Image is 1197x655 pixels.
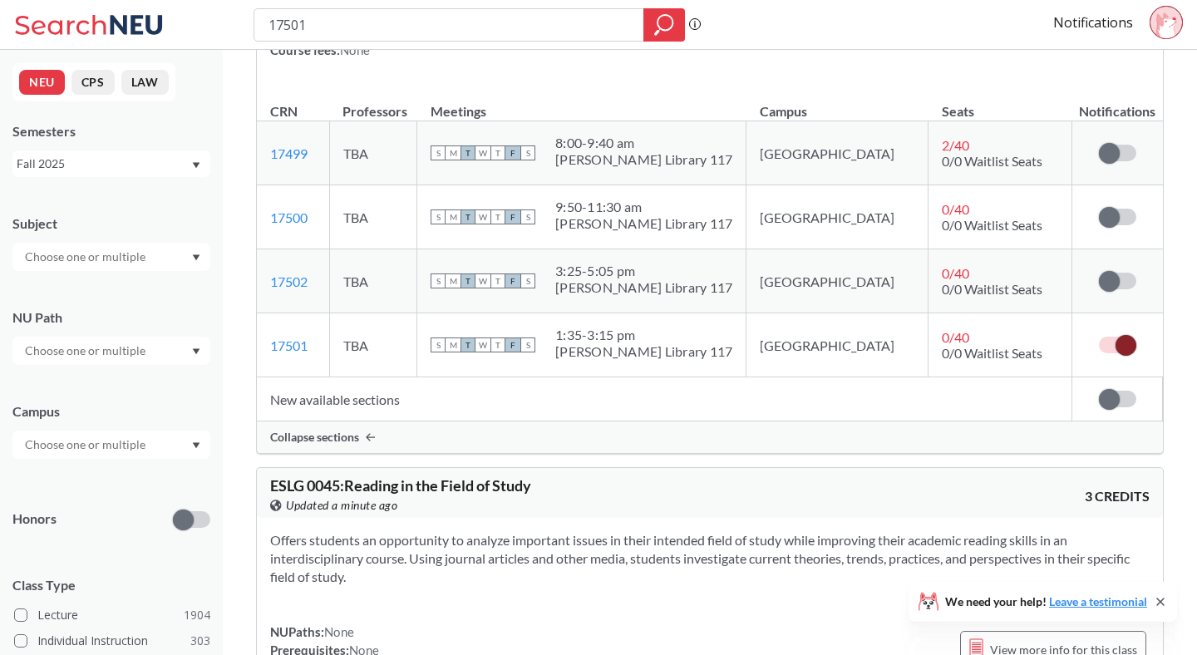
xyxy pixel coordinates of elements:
span: S [431,337,446,352]
span: M [446,145,461,160]
button: NEU [19,70,65,95]
span: T [490,209,505,224]
span: 0/0 Waitlist Seats [942,153,1042,169]
span: S [520,273,535,288]
span: M [446,337,461,352]
span: T [490,273,505,288]
span: W [475,273,490,288]
span: S [431,209,446,224]
th: Professors [329,86,417,121]
span: None [340,42,370,57]
span: 3 CREDITS [1085,487,1150,505]
a: 17499 [270,145,308,161]
div: Fall 2025Dropdown arrow [12,150,210,177]
span: 0 / 40 [942,265,969,281]
div: Semesters [12,122,210,140]
div: 9:50 - 11:30 am [555,199,732,215]
div: CRN [270,102,298,121]
section: Offers students an opportunity to analyze important issues in their intended field of study while... [270,531,1150,586]
span: F [505,337,520,352]
span: 2 / 40 [942,137,969,153]
td: [GEOGRAPHIC_DATA] [746,249,929,313]
div: [PERSON_NAME] Library 117 [555,279,732,296]
span: None [324,624,354,639]
span: W [475,145,490,160]
span: Updated a minute ago [286,496,397,515]
svg: Dropdown arrow [192,348,200,355]
input: Choose one or multiple [17,341,156,361]
label: Individual Instruction [14,630,210,652]
div: Dropdown arrow [12,243,210,271]
div: Subject [12,214,210,233]
a: 17501 [270,337,308,353]
div: Dropdown arrow [12,431,210,459]
a: Leave a testimonial [1049,594,1147,608]
span: S [520,337,535,352]
svg: Dropdown arrow [192,254,200,261]
svg: Dropdown arrow [192,162,200,169]
span: 303 [190,632,210,650]
span: Collapse sections [270,430,359,445]
span: T [461,209,475,224]
div: magnifying glass [643,8,685,42]
td: [GEOGRAPHIC_DATA] [746,185,929,249]
span: S [431,145,446,160]
td: New available sections [257,377,1072,421]
a: 17502 [270,273,308,289]
label: Lecture [14,604,210,626]
div: [PERSON_NAME] Library 117 [555,215,732,232]
th: Meetings [417,86,746,121]
span: T [490,145,505,160]
div: 1:35 - 3:15 pm [555,327,732,343]
span: 0 / 40 [942,329,969,345]
th: Campus [746,86,929,121]
td: [GEOGRAPHIC_DATA] [746,121,929,185]
span: F [505,273,520,288]
span: 0/0 Waitlist Seats [942,345,1042,361]
div: Fall 2025 [17,155,190,173]
div: NU Path [12,308,210,327]
td: [GEOGRAPHIC_DATA] [746,313,929,377]
th: Notifications [1072,86,1163,121]
span: T [490,337,505,352]
div: 8:00 - 9:40 am [555,135,732,151]
span: F [505,145,520,160]
span: S [520,145,535,160]
div: [PERSON_NAME] Library 117 [555,151,732,168]
div: Dropdown arrow [12,337,210,365]
span: T [461,145,475,160]
span: ESLG 0045 : Reading in the Field of Study [270,476,531,495]
button: LAW [121,70,169,95]
svg: Dropdown arrow [192,442,200,449]
div: 3:25 - 5:05 pm [555,263,732,279]
svg: magnifying glass [654,13,674,37]
input: Choose one or multiple [17,435,156,455]
span: We need your help! [945,596,1147,608]
span: S [520,209,535,224]
span: T [461,337,475,352]
a: 17500 [270,209,308,225]
td: TBA [329,313,417,377]
p: Honors [12,510,57,529]
span: 0/0 Waitlist Seats [942,281,1042,297]
a: Notifications [1053,13,1133,32]
td: TBA [329,185,417,249]
div: Campus [12,402,210,421]
button: CPS [71,70,115,95]
div: [PERSON_NAME] Library 117 [555,343,732,360]
span: 0 / 40 [942,201,969,217]
span: S [431,273,446,288]
span: T [461,273,475,288]
span: W [475,337,490,352]
input: Class, professor, course number, "phrase" [267,11,632,39]
span: W [475,209,490,224]
span: 0/0 Waitlist Seats [942,217,1042,233]
span: 1904 [184,606,210,624]
th: Seats [929,86,1072,121]
span: M [446,273,461,288]
div: Collapse sections [257,421,1163,453]
span: M [446,209,461,224]
td: TBA [329,249,417,313]
input: Choose one or multiple [17,247,156,267]
td: TBA [329,121,417,185]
